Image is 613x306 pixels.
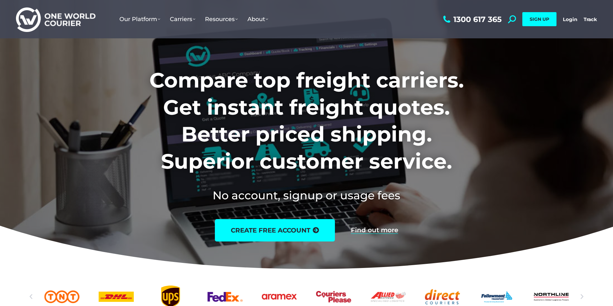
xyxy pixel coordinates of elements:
span: Our Platform [119,16,160,23]
a: Our Platform [115,9,165,29]
a: 1300 617 365 [442,15,502,23]
h1: Compare top freight carriers. Get instant freight quotes. Better priced shipping. Superior custom... [107,67,506,175]
span: SIGN UP [530,16,549,22]
a: create free account [215,219,335,241]
a: Track [584,16,597,22]
a: About [243,9,273,29]
a: SIGN UP [522,12,556,26]
h2: No account, signup or usage fees [107,187,506,203]
span: Carriers [170,16,195,23]
span: Resources [205,16,238,23]
a: Login [563,16,577,22]
a: Carriers [165,9,200,29]
span: About [247,16,268,23]
a: Find out more [351,227,398,234]
img: One World Courier [16,6,95,32]
a: Resources [200,9,243,29]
